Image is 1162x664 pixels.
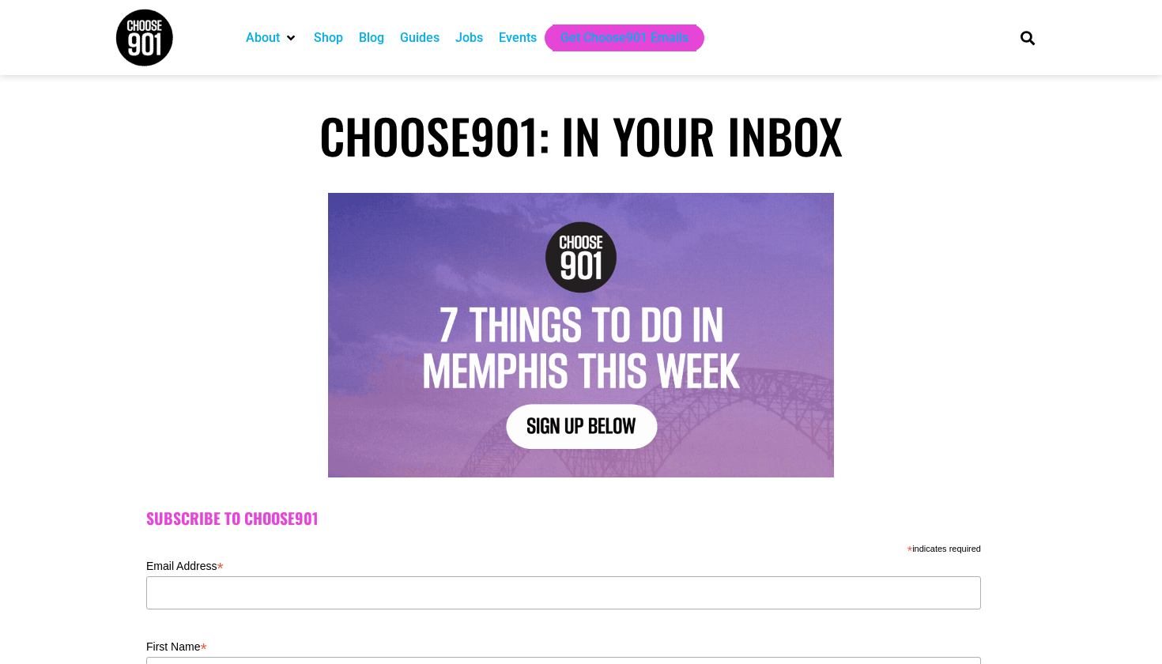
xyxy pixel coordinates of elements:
a: Get Choose901 Emails [560,28,689,47]
a: Jobs [455,28,483,47]
nav: Main nav [238,25,994,51]
label: Email Address [146,555,981,574]
a: Blog [359,28,384,47]
div: indicates required [146,540,981,555]
a: Guides [400,28,440,47]
h2: Subscribe to Choose901 [146,509,1016,528]
img: Text graphic with "Choose 901" logo. Reads: "7 Things to Do in Memphis This Week. Sign Up Below."... [328,193,834,477]
a: Events [499,28,537,47]
h1: Choose901: In Your Inbox [115,107,1047,164]
a: Shop [314,28,343,47]
label: First Name [146,636,981,655]
div: About [238,25,306,51]
a: About [246,28,280,47]
div: Search [1015,25,1041,51]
